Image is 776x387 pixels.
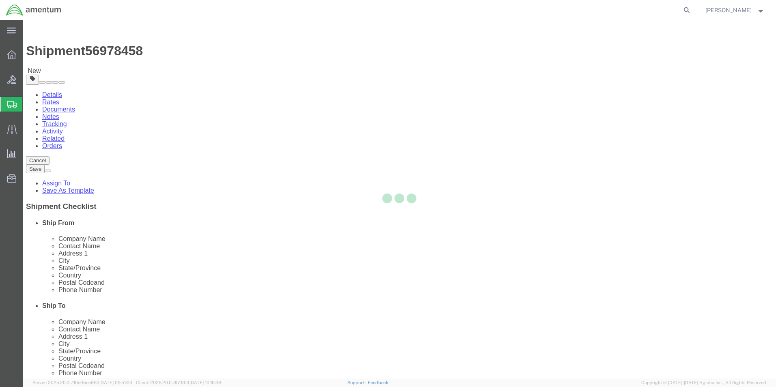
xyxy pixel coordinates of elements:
span: Client: 2025.20.0-8b113f4 [136,380,221,385]
button: [PERSON_NAME] [705,5,765,15]
span: Valentin Ortega [705,6,752,15]
a: Support [347,380,368,385]
span: Copyright © [DATE]-[DATE] Agistix Inc., All Rights Reserved [641,379,766,386]
img: logo [6,4,62,16]
span: [DATE] 09:51:04 [99,380,132,385]
a: Feedback [368,380,388,385]
span: [DATE] 10:16:38 [190,380,221,385]
span: Server: 2025.20.0-710e05ee653 [32,380,132,385]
